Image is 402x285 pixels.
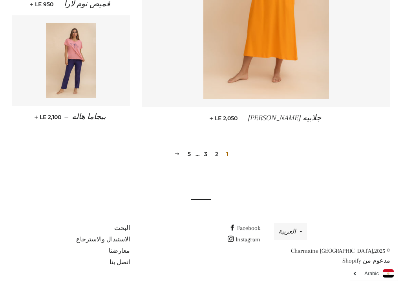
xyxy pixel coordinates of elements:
[354,269,394,278] a: Arabic
[12,106,130,128] a: بيجاما هاله — LE 2,100
[274,223,307,240] button: العربية
[291,247,373,254] a: Charmaine [GEOGRAPHIC_DATA]
[241,115,245,122] span: —
[142,107,390,129] a: جلابيه [PERSON_NAME] — LE 2,050
[36,114,61,121] span: LE 2,100
[196,151,199,157] span: …
[228,236,260,243] a: Instagram
[31,1,53,8] span: LE 950
[212,148,221,160] a: 2
[110,259,130,266] a: اتصل بنا
[57,1,61,8] span: —
[364,271,379,276] i: Arabic
[64,114,69,121] span: —
[72,112,106,121] span: بيجاما هاله
[114,224,130,232] a: البحث
[109,247,130,254] a: معارضنا
[76,236,130,243] a: الاستبدال والاسترجاع
[272,246,390,266] p: © 2025,
[229,224,260,232] a: Facebook
[342,257,390,264] a: مدعوم من Shopify
[211,115,238,122] span: LE 2,050
[201,148,210,160] a: 3
[223,148,231,160] span: 1
[185,148,194,160] a: 5
[248,114,321,122] span: جلابيه [PERSON_NAME]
